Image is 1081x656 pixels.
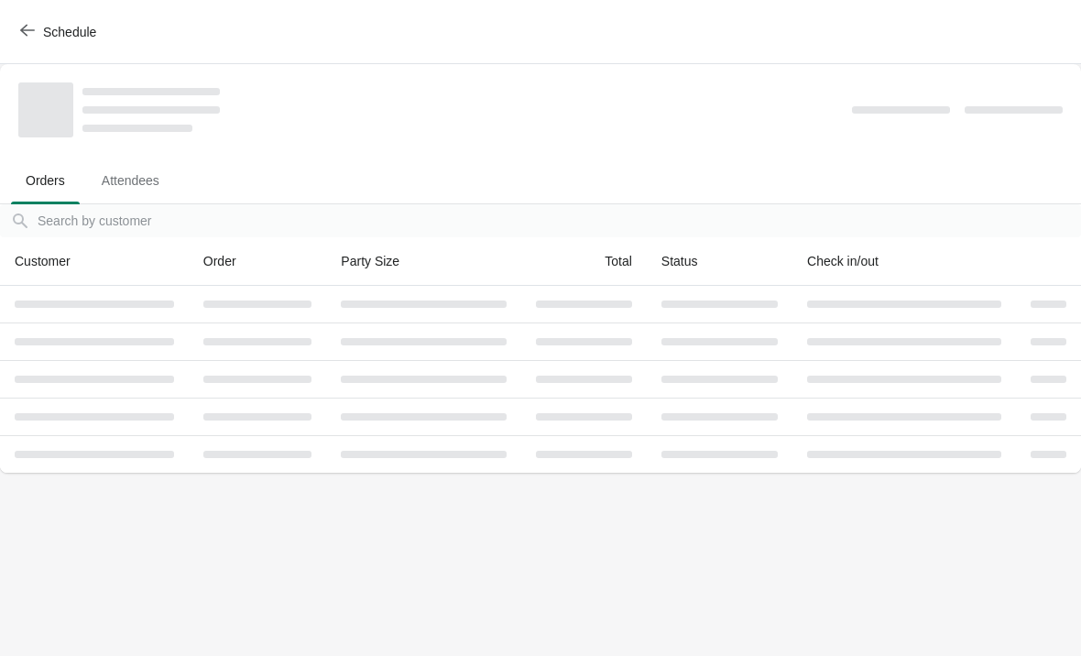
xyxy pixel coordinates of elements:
[9,16,111,49] button: Schedule
[11,164,80,197] span: Orders
[647,237,792,286] th: Status
[792,237,1016,286] th: Check in/out
[43,25,96,39] span: Schedule
[189,237,327,286] th: Order
[37,204,1081,237] input: Search by customer
[87,164,174,197] span: Attendees
[521,237,647,286] th: Total
[326,237,521,286] th: Party Size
